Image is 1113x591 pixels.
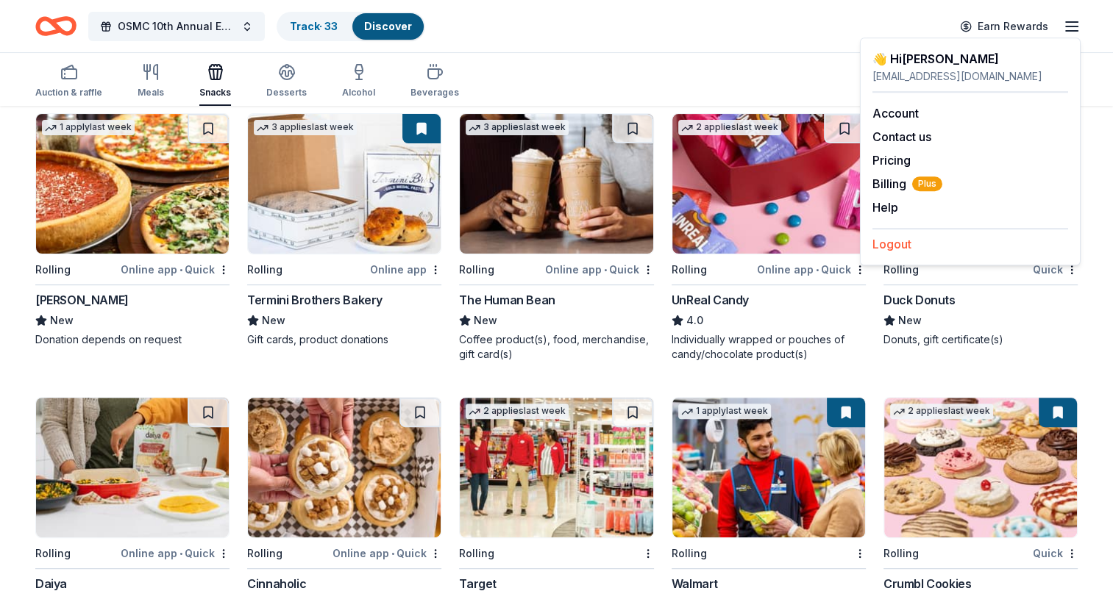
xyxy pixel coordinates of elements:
[872,128,931,146] button: Contact us
[1033,544,1078,562] div: Quick
[686,312,703,329] span: 4.0
[266,57,307,106] button: Desserts
[35,57,102,106] button: Auction & raffle
[672,113,866,362] a: Image for UnReal Candy2 applieslast weekRollingOnline app•QuickUnReal Candy4.0Individually wrappe...
[88,12,265,41] button: OSMC 10th Annual Event
[199,87,231,98] div: Snacks
[474,312,497,329] span: New
[678,404,771,419] div: 1 apply last week
[333,544,441,562] div: Online app Quick
[898,312,922,329] span: New
[121,544,230,562] div: Online app Quick
[50,312,74,329] span: New
[248,114,441,254] img: Image for Termini Brothers Bakery
[460,114,652,254] img: Image for The Human Bean
[138,57,164,106] button: Meals
[254,120,357,135] div: 3 applies last week
[247,332,441,347] div: Gift cards, product donations
[410,57,459,106] button: Beverages
[364,20,412,32] a: Discover
[884,398,1077,537] img: Image for Crumbl Cookies
[459,113,653,362] a: Image for The Human Bean3 applieslast weekRollingOnline app•QuickThe Human BeanNewCoffee product(...
[118,18,235,35] span: OSMC 10th Annual Event
[460,398,652,537] img: Image for Target
[672,114,865,254] img: Image for UnReal Candy
[247,261,282,279] div: Rolling
[883,291,956,309] div: Duck Donuts
[883,332,1078,347] div: Donuts, gift certificate(s)
[872,106,919,121] a: Account
[35,113,230,347] a: Image for Giordano's1 applylast weekRollingOnline app•Quick[PERSON_NAME]NewDonation depends on re...
[678,120,781,135] div: 2 applies last week
[247,545,282,562] div: Rolling
[36,114,229,254] img: Image for Giordano's
[179,264,182,276] span: •
[459,291,555,309] div: The Human Bean
[290,20,338,32] a: Track· 33
[545,260,654,279] div: Online app Quick
[35,87,102,98] div: Auction & raffle
[179,548,182,559] span: •
[872,175,942,193] button: BillingPlus
[816,264,819,276] span: •
[672,261,707,279] div: Rolling
[890,404,993,419] div: 2 applies last week
[459,332,653,362] div: Coffee product(s), food, merchandise, gift card(s)
[370,260,441,279] div: Online app
[604,264,607,276] span: •
[262,312,285,329] span: New
[35,261,71,279] div: Rolling
[247,113,441,347] a: Image for Termini Brothers Bakery3 applieslast weekRollingOnline appTermini Brothers BakeryNewGif...
[410,87,459,98] div: Beverages
[872,198,898,216] button: Help
[466,404,569,419] div: 2 applies last week
[35,9,77,43] a: Home
[138,87,164,98] div: Meals
[35,291,129,309] div: [PERSON_NAME]
[672,332,866,362] div: Individually wrapped or pouches of candy/chocolate product(s)
[35,332,230,347] div: Donation depends on request
[757,260,866,279] div: Online app Quick
[459,545,494,562] div: Rolling
[459,261,494,279] div: Rolling
[121,260,230,279] div: Online app Quick
[912,176,942,191] span: Plus
[872,175,942,193] span: Billing
[466,120,569,135] div: 3 applies last week
[872,235,911,253] button: Logout
[1033,260,1078,279] div: Quick
[883,545,919,562] div: Rolling
[883,261,919,279] div: Rolling
[672,291,749,309] div: UnReal Candy
[247,291,383,309] div: Termini Brothers Bakery
[872,68,1068,85] div: [EMAIL_ADDRESS][DOMAIN_NAME]
[951,13,1057,40] a: Earn Rewards
[342,87,375,98] div: Alcohol
[872,50,1068,68] div: 👋 Hi [PERSON_NAME]
[35,545,71,562] div: Rolling
[277,12,425,41] button: Track· 33Discover
[672,545,707,562] div: Rolling
[266,87,307,98] div: Desserts
[342,57,375,106] button: Alcohol
[872,153,911,168] a: Pricing
[42,120,135,135] div: 1 apply last week
[391,548,394,559] span: •
[672,398,865,537] img: Image for Walmart
[199,57,231,106] button: Snacks
[36,398,229,537] img: Image for Daiya
[248,398,441,537] img: Image for Cinnaholic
